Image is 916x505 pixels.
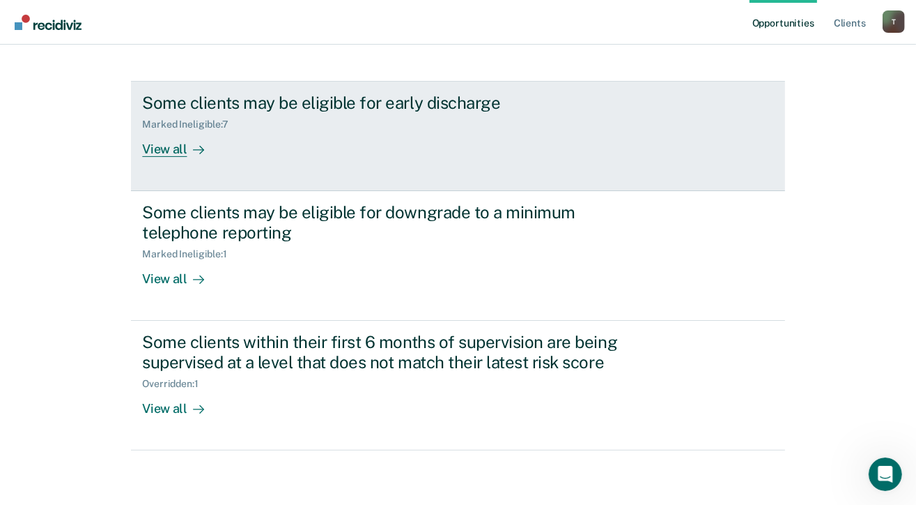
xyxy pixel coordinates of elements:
[142,332,631,372] div: Some clients within their first 6 months of supervision are being supervised at a level that does...
[869,458,902,491] iframe: Intercom live chat
[131,191,784,321] a: Some clients may be eligible for downgrade to a minimum telephone reportingMarked Ineligible:1Vie...
[142,378,209,390] div: Overridden : 1
[883,10,905,33] button: Profile dropdown button
[142,93,631,113] div: Some clients may be eligible for early discharge
[142,259,220,287] div: View all
[131,321,784,451] a: Some clients within their first 6 months of supervision are being supervised at a level that does...
[883,10,905,33] div: T
[131,82,784,191] a: Some clients may be eligible for early dischargeMarked Ineligible:7View all
[142,130,220,157] div: View all
[142,119,239,130] div: Marked Ineligible : 7
[142,389,220,416] div: View all
[142,202,631,243] div: Some clients may be eligible for downgrade to a minimum telephone reporting
[142,248,238,260] div: Marked Ineligible : 1
[15,15,81,30] img: Recidiviz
